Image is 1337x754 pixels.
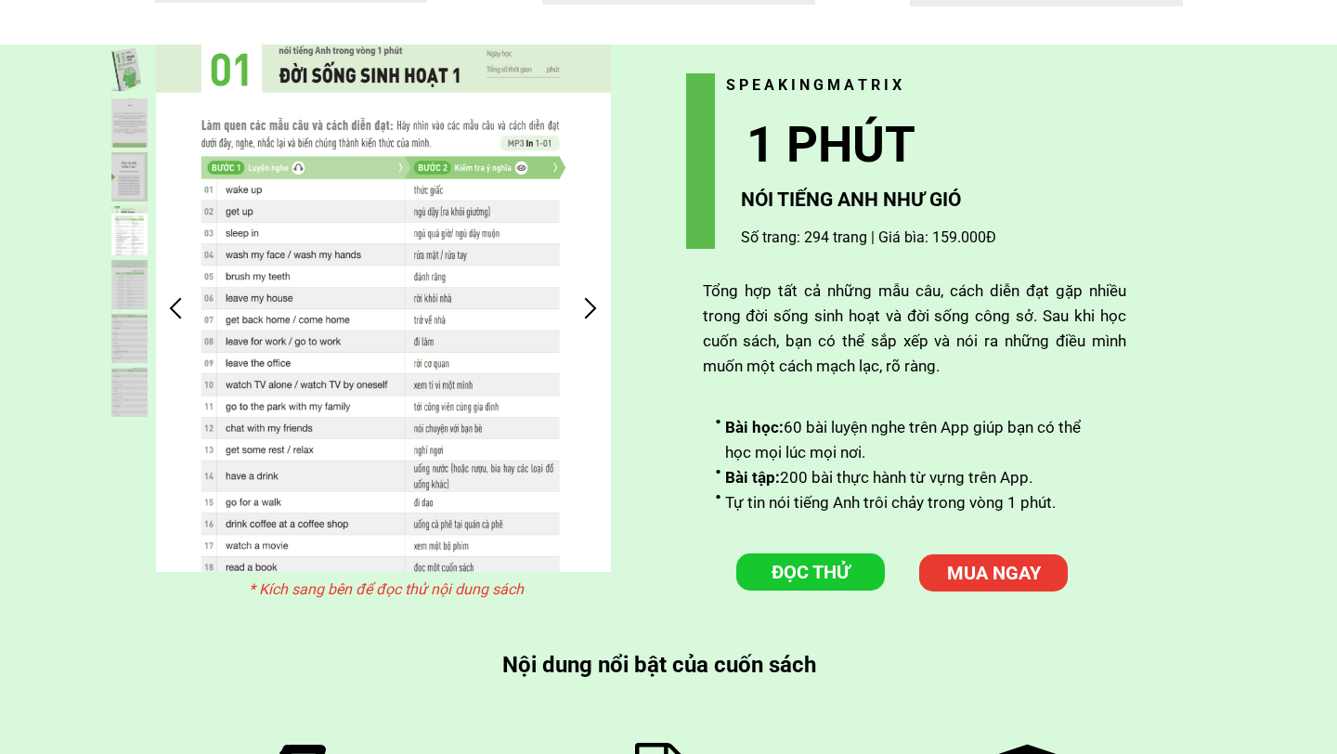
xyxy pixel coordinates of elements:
h3: S P E A K I N G M A T R I X [726,73,974,97]
li: Tự tin nói tiếng Anh trôi chảy trong vòng 1 phút. [715,490,1100,515]
li: 60 bài luyện nghe trên App giúp bạn có thể học mọi lúc mọi nơi. [715,415,1100,465]
h3: 1 PHÚT [746,106,1033,185]
h3: Số trang: 294 trang | Giá bìa: 159.000Đ [741,226,1019,250]
span: Bài học: [725,418,784,436]
p: MUA NGAY [919,554,1069,591]
span: Bài tập: [725,468,780,487]
a: ĐỌC THỬ [736,553,885,591]
div: Tổng hợp tất cả những mẫu câu, cách diễn đạt gặp nhiều trong đời sống sinh hoạt và đời sống công ... [703,279,1126,380]
li: 200 bài thực hành từ vựng trên App. [715,465,1100,490]
h3: * Kích sang bên để đọc thử nội dung sách [249,578,530,602]
h3: Nội dung nổi bật của cuốn sách [502,647,824,682]
h3: NÓI TIẾNG ANH NHƯ GIÓ [741,185,1236,216]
